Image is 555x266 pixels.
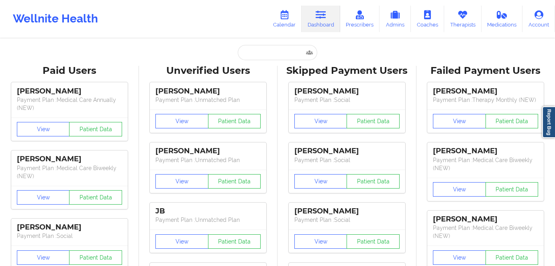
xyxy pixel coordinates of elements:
button: View [433,114,486,128]
a: Medications [482,6,523,32]
button: Patient Data [208,114,261,128]
div: [PERSON_NAME] [294,87,400,96]
button: Patient Data [69,250,122,265]
a: Therapists [444,6,482,32]
p: Payment Plan : Medical Care Biweekly (NEW) [433,224,538,240]
div: Paid Users [6,65,133,77]
div: [PERSON_NAME] [433,87,538,96]
button: Patient Data [69,190,122,205]
div: JB [155,207,261,216]
a: Report Bug [542,106,555,138]
div: Skipped Payment Users [283,65,411,77]
div: [PERSON_NAME] [155,146,261,156]
button: View [294,114,347,128]
button: Patient Data [347,174,400,189]
div: [PERSON_NAME] [17,154,122,164]
a: Prescribers [340,6,380,32]
p: Payment Plan : Medical Care Annually (NEW) [17,96,122,112]
a: Account [522,6,555,32]
button: Patient Data [69,122,122,136]
button: Patient Data [347,234,400,249]
p: Payment Plan : Social [294,216,400,224]
div: [PERSON_NAME] [433,215,538,224]
button: View [155,174,208,189]
div: [PERSON_NAME] [155,87,261,96]
p: Payment Plan : Medical Care Biweekly (NEW) [17,164,122,180]
button: View [433,250,486,265]
button: Patient Data [486,182,539,197]
div: [PERSON_NAME] [17,223,122,232]
div: [PERSON_NAME] [294,207,400,216]
button: Patient Data [347,114,400,128]
button: View [294,234,347,249]
a: Dashboard [302,6,340,32]
a: Admins [380,6,411,32]
button: View [17,190,70,205]
a: Coaches [411,6,444,32]
div: [PERSON_NAME] [294,146,400,156]
button: View [17,122,70,136]
p: Payment Plan : Social [17,232,122,240]
button: View [155,234,208,249]
div: [PERSON_NAME] [433,146,538,156]
button: View [433,182,486,197]
p: Payment Plan : Social [294,156,400,164]
p: Payment Plan : Therapy Monthly (NEW) [433,96,538,104]
button: Patient Data [208,234,261,249]
button: Patient Data [208,174,261,189]
p: Payment Plan : Medical Care Biweekly (NEW) [433,156,538,172]
button: Patient Data [486,250,539,265]
p: Payment Plan : Unmatched Plan [155,216,261,224]
div: Unverified Users [145,65,272,77]
a: Calendar [267,6,302,32]
p: Payment Plan : Unmatched Plan [155,96,261,104]
button: Patient Data [486,114,539,128]
button: View [17,250,70,265]
div: Failed Payment Users [422,65,550,77]
button: View [294,174,347,189]
p: Payment Plan : Unmatched Plan [155,156,261,164]
button: View [155,114,208,128]
div: [PERSON_NAME] [17,87,122,96]
p: Payment Plan : Social [294,96,400,104]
